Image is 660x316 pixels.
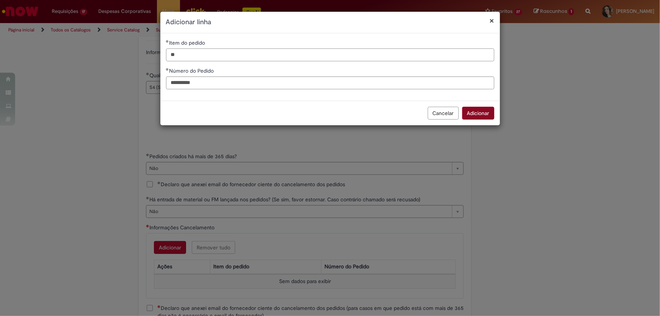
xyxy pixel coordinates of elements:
[462,107,494,120] button: Adicionar
[428,107,459,120] button: Cancelar
[166,40,169,43] span: Obrigatório Preenchido
[490,17,494,25] button: Fechar modal
[169,67,216,74] span: Número do Pedido
[166,48,494,61] input: Item do pedido
[166,76,494,89] input: Número do Pedido
[166,17,494,27] h2: Adicionar linha
[169,39,207,46] span: Item do pedido
[166,68,169,71] span: Obrigatório Preenchido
